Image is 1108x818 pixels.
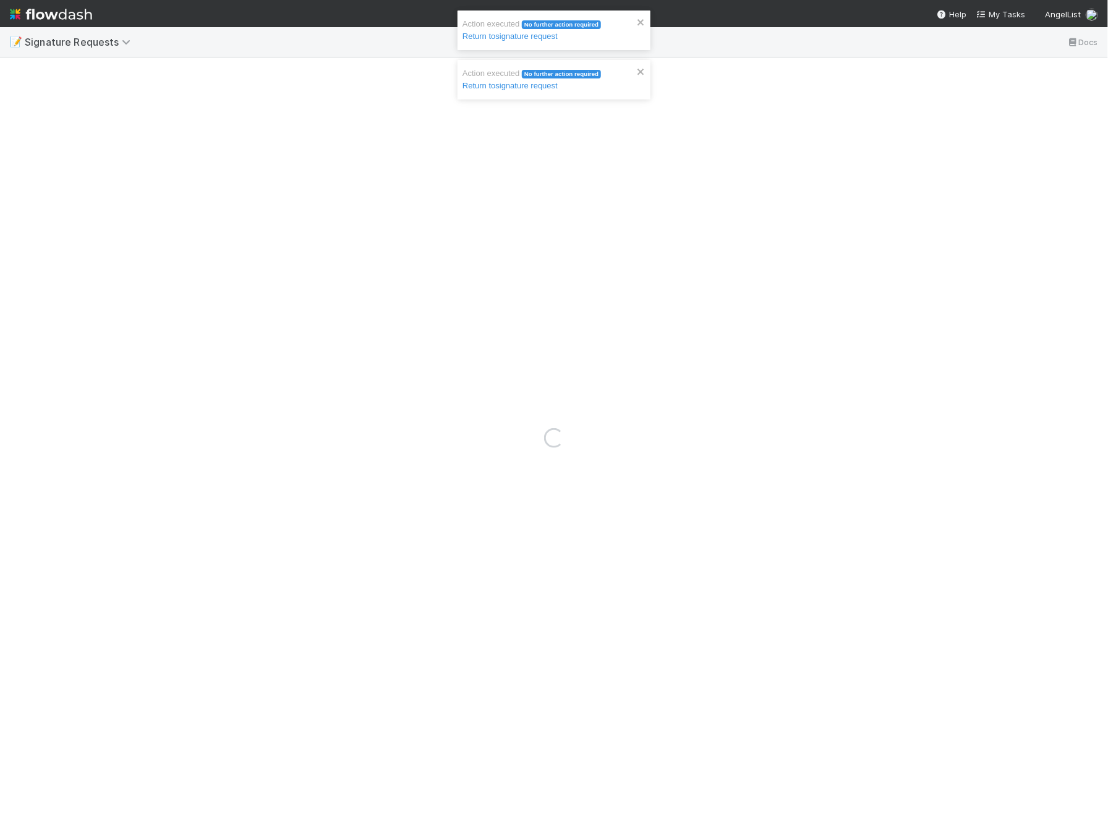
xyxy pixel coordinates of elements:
[976,9,1025,19] span: My Tasks
[1067,35,1098,49] a: Docs
[462,69,601,90] span: Action executed
[462,32,558,41] a: Return tosignature request
[1045,9,1081,19] span: AngelList
[25,36,137,48] span: Signature Requests
[976,8,1025,20] a: My Tasks
[637,65,646,77] button: close
[522,20,601,30] span: No further action required
[10,4,92,25] img: logo-inverted-e16ddd16eac7371096b0.svg
[462,19,601,41] span: Action executed
[1086,9,1098,21] img: avatar_12dd09bb-393f-4edb-90ff-b12147216d3f.png
[937,8,966,20] div: Help
[462,81,558,90] a: Return tosignature request
[10,36,22,47] span: 📝
[637,15,646,28] button: close
[522,70,601,79] span: No further action required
